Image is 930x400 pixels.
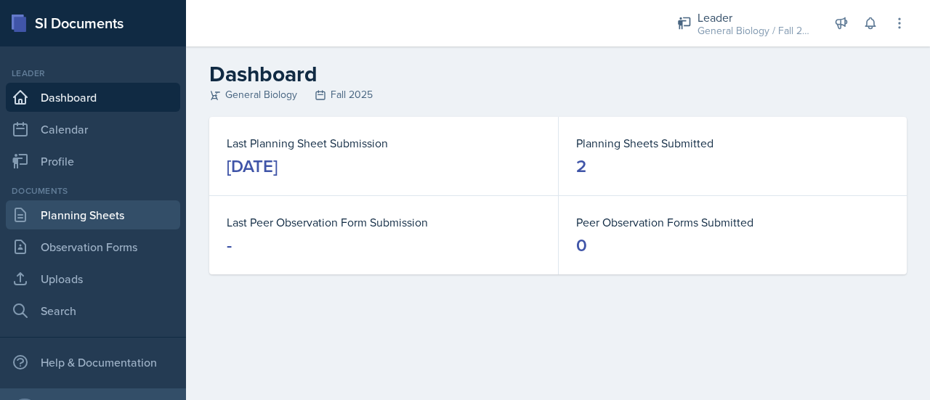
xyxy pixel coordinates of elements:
[576,134,889,152] dt: Planning Sheets Submitted
[6,200,180,229] a: Planning Sheets
[227,155,278,178] div: [DATE]
[6,115,180,144] a: Calendar
[6,67,180,80] div: Leader
[209,61,907,87] h2: Dashboard
[697,23,814,38] div: General Biology / Fall 2025
[6,348,180,377] div: Help & Documentation
[576,213,889,231] dt: Peer Observation Forms Submitted
[6,264,180,293] a: Uploads
[6,147,180,176] a: Profile
[6,83,180,112] a: Dashboard
[209,87,907,102] div: General Biology Fall 2025
[227,234,232,257] div: -
[227,213,541,231] dt: Last Peer Observation Form Submission
[697,9,814,26] div: Leader
[6,232,180,261] a: Observation Forms
[227,134,541,152] dt: Last Planning Sheet Submission
[6,184,180,197] div: Documents
[6,296,180,325] a: Search
[576,155,586,178] div: 2
[576,234,587,257] div: 0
